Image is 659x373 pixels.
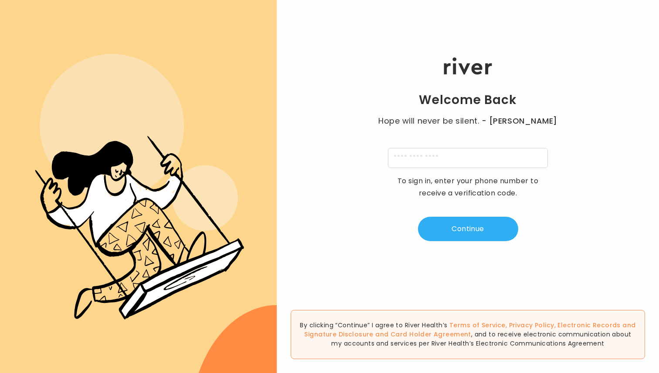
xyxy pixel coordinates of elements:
a: Electronic Records and Signature Disclosure [304,321,635,339]
a: Terms of Service [449,321,506,329]
span: - [PERSON_NAME] [482,115,557,127]
a: Privacy Policy [509,321,554,329]
div: By clicking “Continue” I agree to River Health’s [291,310,645,359]
p: Hope will never be silent. [370,115,566,127]
button: Continue [418,217,518,241]
a: Card Holder Agreement [391,330,471,339]
p: To sign in, enter your phone number to receive a verification code. [392,175,544,199]
span: , and to receive electronic communication about my accounts and services per River Health’s Elect... [331,330,631,348]
h1: Welcome Back [419,92,516,108]
span: , , and [304,321,635,339]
